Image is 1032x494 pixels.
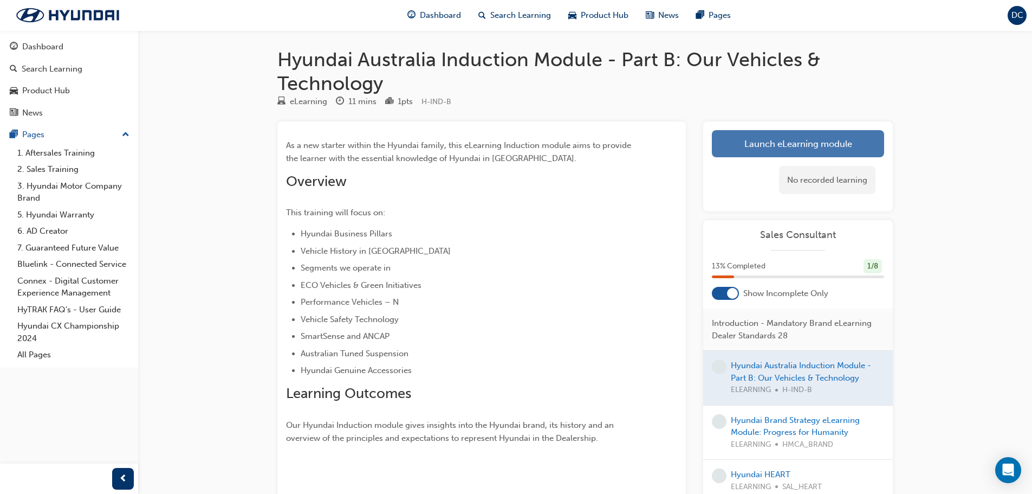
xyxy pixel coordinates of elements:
a: All Pages [13,347,134,363]
span: Overview [286,173,347,190]
span: Dashboard [420,9,461,22]
span: guage-icon [407,9,416,22]
span: learningRecordVerb_NONE-icon [712,360,726,374]
div: Product Hub [22,85,70,97]
a: Sales Consultant [712,229,884,241]
a: 7. Guaranteed Future Value [13,240,134,256]
span: car-icon [10,86,18,96]
span: learningRecordVerb_NONE-icon [712,469,726,483]
img: Trak [5,4,130,27]
a: Search Learning [4,59,134,79]
a: 5. Hyundai Warranty [13,207,134,223]
div: Points [385,95,413,108]
a: Launch eLearning module [712,130,884,157]
span: Segments we operate in [301,263,391,273]
span: pages-icon [696,9,704,22]
span: clock-icon [336,97,344,107]
div: Open Intercom Messenger [995,457,1021,483]
span: Product Hub [581,9,628,22]
span: Show Incomplete Only [743,287,828,300]
a: Dashboard [4,37,134,57]
a: Bluelink - Connected Service [13,256,134,273]
div: 1 pts [398,95,413,108]
a: pages-iconPages [687,4,739,27]
a: 3. Hyundai Motor Company Brand [13,178,134,207]
span: ELEARNING [731,481,771,493]
div: Pages [22,129,44,141]
span: This training will focus on: [286,208,385,217]
a: News [4,103,134,123]
a: search-iconSearch Learning [470,4,560,27]
span: HMCA_BRAND [782,439,833,451]
span: prev-icon [119,472,127,486]
a: HyTRAK FAQ's - User Guide [13,301,134,318]
span: news-icon [10,108,18,118]
button: Pages [4,125,134,145]
div: News [22,107,43,119]
span: 13 % Completed [712,260,765,273]
span: Learning resource code [421,97,451,106]
span: DC [1011,9,1023,22]
span: news-icon [646,9,654,22]
span: pages-icon [10,130,18,140]
span: learningResourceType_ELEARNING-icon [277,97,285,107]
div: No recorded learning [779,166,875,195]
button: DC [1008,6,1027,25]
span: Our Hyundai Induction module gives insights into the Hyundai brand, its history and an overview o... [286,420,616,443]
span: News [658,9,679,22]
span: search-icon [478,9,486,22]
span: Australian Tuned Suspension [301,349,408,358]
div: eLearning [290,95,327,108]
div: 1 / 8 [864,259,882,274]
a: Hyundai CX Championship 2024 [13,318,134,347]
span: ELEARNING [731,439,771,451]
a: Hyundai HEART [731,470,790,479]
div: Type [277,95,327,108]
span: Performance Vehicles – N [301,297,399,307]
a: Product Hub [4,81,134,101]
a: 2. Sales Training [13,161,134,178]
span: Hyundai Business Pillars [301,229,392,239]
a: 6. AD Creator [13,223,134,240]
span: Search Learning [490,9,551,22]
span: Vehicle Safety Technology [301,315,399,324]
div: Duration [336,95,377,108]
a: news-iconNews [637,4,687,27]
div: Dashboard [22,41,63,53]
span: Vehicle History in [GEOGRAPHIC_DATA] [301,246,451,256]
span: learningRecordVerb_NONE-icon [712,414,726,429]
span: Learning Outcomes [286,385,411,402]
span: podium-icon [385,97,393,107]
span: ECO Vehicles & Green Initiatives [301,280,421,290]
div: Search Learning [22,63,82,75]
span: As a new starter within the Hyundai family, this eLearning Induction module aims to provide the l... [286,140,633,163]
span: guage-icon [10,42,18,52]
span: SAL_HEART [782,481,822,493]
h1: Hyundai Australia Induction Module - Part B: Our Vehicles & Technology [277,48,893,95]
span: Hyundai Genuine Accessories [301,365,412,375]
span: Introduction - Mandatory Brand eLearning Dealer Standards 28 [712,317,875,342]
span: up-icon [122,128,129,142]
span: Pages [709,9,731,22]
a: Hyundai Brand Strategy eLearning Module: Progress for Humanity [731,415,860,438]
a: guage-iconDashboard [399,4,470,27]
div: 11 mins [348,95,377,108]
span: SmartSense and ANCAP [301,331,390,341]
span: car-icon [568,9,576,22]
a: car-iconProduct Hub [560,4,637,27]
button: DashboardSearch LearningProduct HubNews [4,35,134,125]
a: 1. Aftersales Training [13,145,134,162]
span: search-icon [10,65,17,74]
a: Connex - Digital Customer Experience Management [13,273,134,301]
